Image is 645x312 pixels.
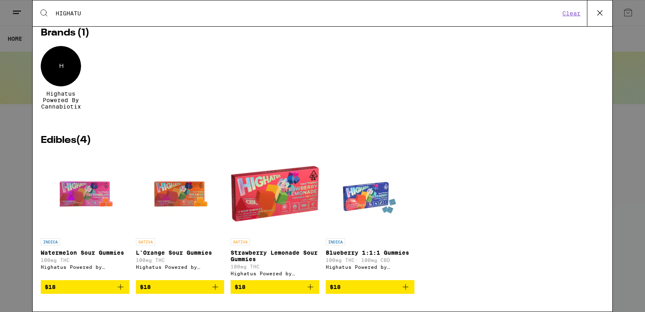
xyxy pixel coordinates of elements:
span: $18 [235,284,246,290]
p: INDICA [326,238,345,245]
div: Highatus Powered by Cannabiotix [41,264,129,270]
a: Open page for L'Orange Sour Gummies from Highatus Powered by Cannabiotix [136,153,225,280]
p: Blueberry 1:1:1 Gummies [326,249,414,256]
button: Add to bag [136,280,225,294]
button: Add to bag [326,280,414,294]
span: $18 [140,284,151,290]
p: INDICA [41,238,60,245]
div: H [41,46,81,86]
a: Open page for Strawberry Lemonade Sour Gummies from Highatus Powered by Cannabiotix [231,153,319,280]
img: Highatus Powered by Cannabiotix - Strawberry Lemonade Sour Gummies [231,153,319,234]
h2: Edibles ( 4 ) [41,136,604,145]
p: L'Orange Sour Gummies [136,249,225,256]
button: Clear [560,10,583,17]
div: Highatus Powered by Cannabiotix [231,271,319,276]
p: Watermelon Sour Gummies [41,249,129,256]
button: Add to bag [41,280,129,294]
p: 100mg THC: 100mg CBD [326,258,414,263]
button: Add to bag [231,280,319,294]
p: 100mg THC [231,264,319,269]
h2: Brands ( 1 ) [41,28,604,38]
div: Highatus Powered by Cannabiotix [326,264,414,270]
span: $18 [45,284,56,290]
p: 100mg THC [41,258,129,263]
a: Open page for Blueberry 1:1:1 Gummies from Highatus Powered by Cannabiotix [326,153,414,280]
a: Open page for Watermelon Sour Gummies from Highatus Powered by Cannabiotix [41,153,129,280]
span: Hi. Need any help? [5,6,58,12]
span: Highatus Powered by Cannabiotix [41,90,81,110]
input: Search for products & categories [55,10,560,17]
div: Highatus Powered by Cannabiotix [136,264,225,270]
p: Strawberry Lemonade Sour Gummies [231,249,319,262]
span: $18 [330,284,341,290]
img: Highatus Powered by Cannabiotix - Watermelon Sour Gummies [45,153,125,234]
p: SATIVA [136,238,155,245]
p: 100mg THC [136,258,225,263]
p: SATIVA [231,238,250,245]
img: Highatus Powered by Cannabiotix - Blueberry 1:1:1 Gummies [330,153,410,234]
img: Highatus Powered by Cannabiotix - L'Orange Sour Gummies [139,153,220,234]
